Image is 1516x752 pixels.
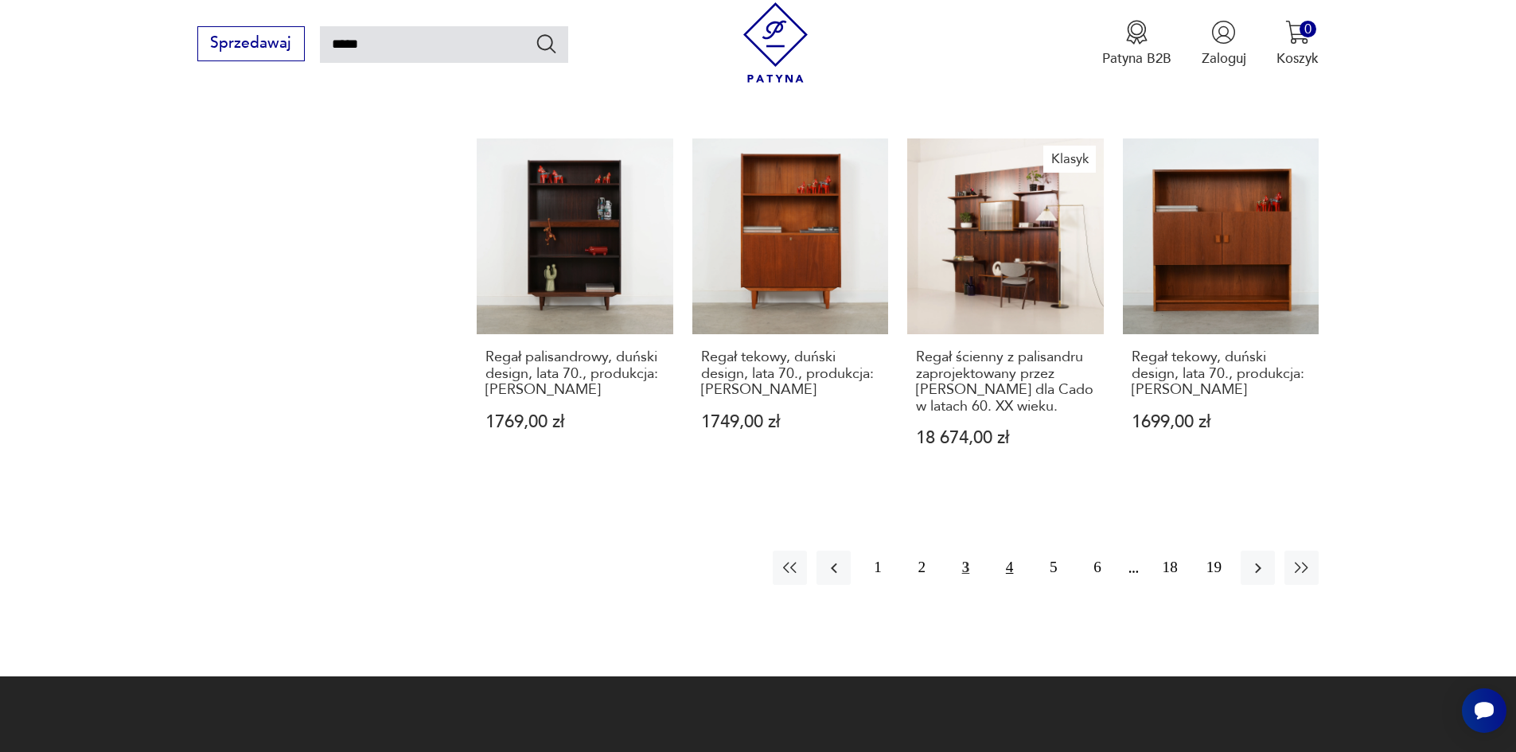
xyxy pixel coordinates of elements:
h3: Regał ścienny z palisandru zaprojektowany przez [PERSON_NAME] dla Cado w latach 60. XX wieku. [916,349,1095,415]
button: Zaloguj [1202,20,1246,68]
button: 18 [1153,551,1187,585]
p: Patyna B2B [1102,49,1171,68]
button: Patyna B2B [1102,20,1171,68]
a: Sprzedawaj [197,38,305,51]
button: Szukaj [535,32,558,55]
button: 0Koszyk [1276,20,1319,68]
iframe: Smartsupp widget button [1462,688,1506,733]
a: Regał tekowy, duński design, lata 70., produkcja: DaniaRegał tekowy, duński design, lata 70., pro... [1123,138,1319,484]
button: Sprzedawaj [197,26,305,61]
p: 1769,00 zł [485,414,664,431]
h3: Regał tekowy, duński design, lata 70., produkcja: [PERSON_NAME] [1132,349,1311,398]
a: Regał tekowy, duński design, lata 70., produkcja: DaniaRegał tekowy, duński design, lata 70., pro... [692,138,889,484]
button: 2 [905,551,939,585]
p: 1749,00 zł [701,414,880,431]
p: 18 674,00 zł [916,430,1095,446]
button: 3 [949,551,983,585]
p: Koszyk [1276,49,1319,68]
h3: Regał tekowy, duński design, lata 70., produkcja: [PERSON_NAME] [701,349,880,398]
div: 0 [1300,21,1316,37]
h3: Regał palisandrowy, duński design, lata 70., produkcja: [PERSON_NAME] [485,349,664,398]
p: Zaloguj [1202,49,1246,68]
a: Ikona medaluPatyna B2B [1102,20,1171,68]
a: Regał palisandrowy, duński design, lata 70., produkcja: DaniaRegał palisandrowy, duński design, l... [477,138,673,484]
a: KlasykRegał ścienny z palisandru zaprojektowany przez Poula Cadoviusa dla Cado w latach 60. XX wi... [907,138,1104,484]
img: Ikonka użytkownika [1211,20,1236,45]
img: Patyna - sklep z meblami i dekoracjami vintage [735,2,816,83]
img: Ikona medalu [1124,20,1149,45]
button: 6 [1080,551,1114,585]
p: 1699,00 zł [1132,414,1311,431]
img: Ikona koszyka [1285,20,1310,45]
button: 5 [1036,551,1070,585]
button: 4 [992,551,1027,585]
button: 1 [860,551,894,585]
button: 19 [1197,551,1231,585]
